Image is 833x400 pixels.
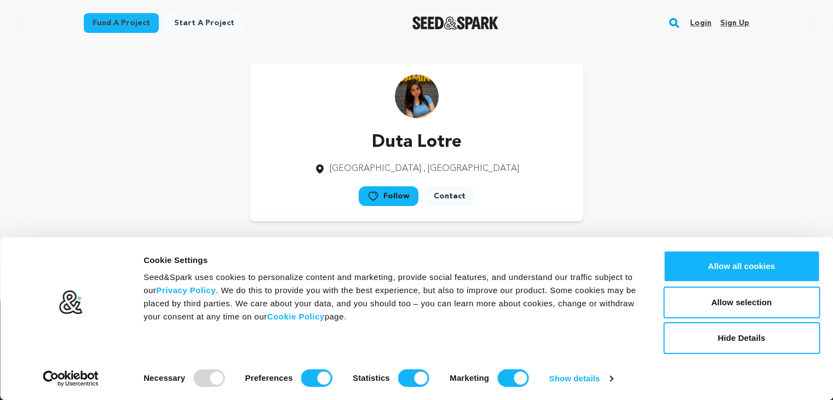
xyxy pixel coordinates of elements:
a: Privacy Policy [156,285,216,295]
a: Follow [359,186,418,206]
a: Contact [425,186,474,206]
img: logo [59,290,83,315]
a: Sign up [720,14,749,32]
p: Duta Lotre [314,129,519,156]
strong: Necessary [143,373,185,382]
span: [GEOGRAPHIC_DATA] [330,164,421,173]
a: Show details [549,370,613,387]
a: Fund a project [84,13,159,33]
button: Allow all cookies [663,250,820,282]
strong: Preferences [245,373,293,382]
strong: Statistics [353,373,390,382]
button: Hide Details [663,322,820,354]
div: Seed&Spark uses cookies to personalize content and marketing, provide social features, and unders... [143,271,639,323]
a: Usercentrics Cookiebot - opens in a new window [23,370,119,387]
strong: Marketing [450,373,489,382]
div: Cookie Settings [143,254,639,267]
img: Seed&Spark Logo Dark Mode [412,16,498,30]
a: Cookie Policy [267,312,325,321]
button: Allow selection [663,287,820,318]
a: Seed&Spark Homepage [412,16,498,30]
span: , [GEOGRAPHIC_DATA] [423,164,519,173]
a: Start a project [165,13,243,33]
img: https://seedandspark-static.s3.us-east-2.amazonaws.com/images/User/002/306/981/medium/220f7cc7c81... [395,75,439,118]
a: Login [690,14,711,32]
